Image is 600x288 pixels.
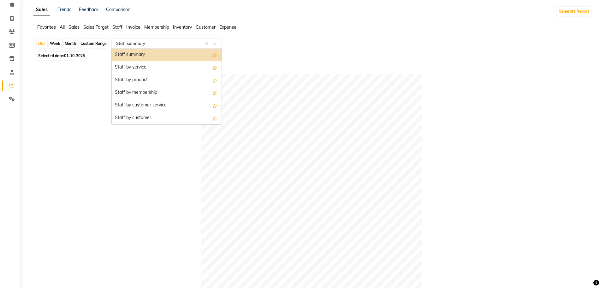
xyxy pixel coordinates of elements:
[212,102,217,109] span: Add this report to Favorites List
[112,87,222,99] div: Staff by membership
[557,7,591,16] button: Generate Report
[212,114,217,122] span: Add this report to Favorites List
[212,76,217,84] span: Add this report to Favorites List
[33,4,50,15] a: Sales
[126,24,140,30] span: Invoice
[111,48,222,125] ng-dropdown-panel: Options list
[112,49,222,61] div: Staff summary
[79,39,108,48] div: Custom Range
[106,7,130,12] a: Comparison
[83,24,109,30] span: Sales Target
[205,40,211,47] span: Clear all
[79,7,98,12] a: Feedback
[144,24,169,30] span: Membership
[68,24,80,30] span: Sales
[196,24,216,30] span: Customer
[37,24,56,30] span: Favorites
[173,24,192,30] span: Inventory
[219,24,236,30] span: Expense
[112,74,222,87] div: Staff by product
[63,39,78,48] div: Month
[212,64,217,71] span: Add this report to Favorites List
[112,24,122,30] span: Staff
[64,53,85,58] span: 01-10-2025
[60,24,65,30] span: All
[37,39,47,48] div: Day
[48,39,62,48] div: Week
[112,61,222,74] div: Staff by service
[212,89,217,97] span: Add this report to Favorites List
[112,112,222,124] div: Staff by customer
[58,7,71,12] a: Trends
[212,51,217,59] span: Add this report to Favorites List
[37,52,86,60] span: Selected date:
[112,99,222,112] div: Staff by customer service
